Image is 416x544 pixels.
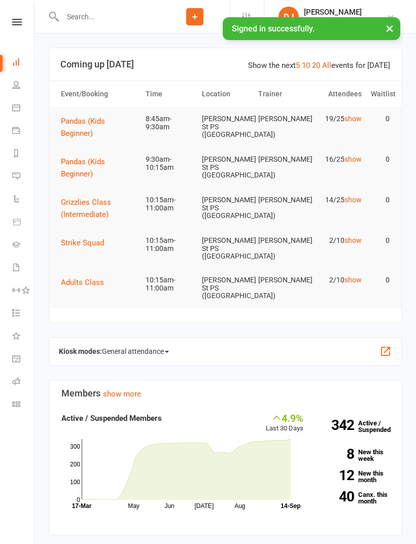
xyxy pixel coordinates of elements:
[366,229,395,252] td: 0
[61,278,104,287] span: Adults Class
[12,97,35,120] a: Calendar
[344,115,362,123] a: show
[197,188,254,228] td: [PERSON_NAME] St PS ([GEOGRAPHIC_DATA])
[366,107,395,131] td: 0
[319,490,354,503] strong: 40
[254,229,310,252] td: [PERSON_NAME]
[61,388,389,398] h3: Members
[141,268,197,300] td: 10:15am-11:00am
[310,81,366,107] th: Attendees
[319,449,389,462] a: 8New this week
[319,468,354,482] strong: 12
[312,61,320,70] a: 20
[60,59,390,69] h3: Coming up [DATE]
[254,81,310,107] th: Trainer
[197,268,254,308] td: [PERSON_NAME] St PS ([GEOGRAPHIC_DATA])
[141,81,197,107] th: Time
[366,81,395,107] th: Waitlist
[12,325,35,348] a: What's New
[254,148,310,171] td: [PERSON_NAME]
[310,229,366,252] td: 2/10
[197,81,254,107] th: Location
[197,229,254,268] td: [PERSON_NAME] St PS ([GEOGRAPHIC_DATA])
[12,371,35,394] a: Roll call kiosk mode
[197,148,254,187] td: [PERSON_NAME] St PS ([GEOGRAPHIC_DATA])
[302,61,310,70] a: 10
[319,418,354,432] strong: 342
[319,470,389,483] a: 12New this month
[141,229,197,261] td: 10:15am-11:00am
[56,81,141,107] th: Event/Booking
[61,276,111,288] button: Adults Class
[322,61,331,70] a: All
[61,237,111,249] button: Strike Squad
[141,107,197,139] td: 8:45am-9:30am
[254,107,310,131] td: [PERSON_NAME]
[304,8,369,17] div: [PERSON_NAME]
[344,155,362,163] a: show
[254,188,310,212] td: [PERSON_NAME]
[12,211,35,234] a: Product Sales
[12,394,35,417] a: Class kiosk mode
[59,347,102,355] strong: Kiosk modes:
[380,17,399,39] button: ×
[296,61,300,70] a: 5
[254,268,310,292] td: [PERSON_NAME]
[279,7,299,27] div: DJ
[197,107,254,147] td: [PERSON_NAME] St PS ([GEOGRAPHIC_DATA])
[102,343,169,359] span: General attendance
[61,157,105,178] span: Pandas (Kids Beginner)
[61,115,136,139] button: Pandas (Kids Beginner)
[366,268,395,292] td: 0
[61,198,111,219] span: Grizzlies Class (Intermediate)
[366,148,395,171] td: 0
[61,156,136,180] button: Pandas (Kids Beginner)
[61,238,104,247] span: Strike Squad
[319,491,389,504] a: 40Canx. this month
[366,188,395,212] td: 0
[344,236,362,244] a: show
[12,75,35,97] a: People
[310,148,366,171] td: 16/25
[12,120,35,143] a: Payments
[344,196,362,204] a: show
[59,10,160,24] input: Search...
[344,276,362,284] a: show
[310,268,366,292] td: 2/10
[61,196,136,221] button: Grizzlies Class (Intermediate)
[248,59,390,71] div: Show the next events for [DATE]
[310,107,366,131] td: 19/25
[310,188,366,212] td: 14/25
[61,117,105,138] span: Pandas (Kids Beginner)
[266,412,303,434] div: Last 30 Days
[304,17,369,26] div: 7 Strikes Martial Arts
[103,389,141,398] a: show more
[141,188,197,220] td: 10:15am-11:00am
[314,412,397,441] a: 342Active / Suspended
[12,348,35,371] a: General attendance kiosk mode
[319,447,354,461] strong: 8
[266,412,303,423] div: 4.9%
[141,148,197,179] td: 9:30am-10:15am
[12,143,35,166] a: Reports
[12,52,35,75] a: Dashboard
[61,414,162,423] strong: Active / Suspended Members
[232,24,315,33] span: Signed in successfully.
